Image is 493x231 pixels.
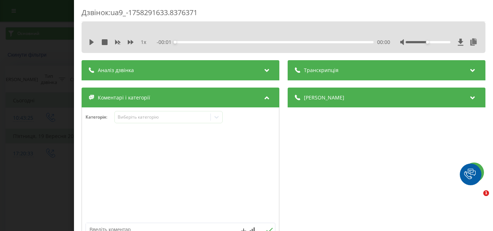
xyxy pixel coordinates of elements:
span: - 00:01 [157,39,175,46]
div: Accessibility label [426,41,429,44]
h4: Категорія : [86,115,114,120]
span: 00:00 [377,39,390,46]
iframe: Intercom live chat [468,190,486,208]
span: Коментарі і категорії [98,94,150,101]
div: Виберіть категорію [117,114,208,120]
span: Аналіз дзвінка [98,67,134,74]
span: 1 x [141,39,146,46]
span: Транскрипція [304,67,339,74]
div: Accessibility label [174,41,176,44]
div: Дзвінок : ua9_-1758291633.8376371 [82,8,485,22]
span: [PERSON_NAME] [304,94,344,101]
span: 1 [483,190,489,196]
